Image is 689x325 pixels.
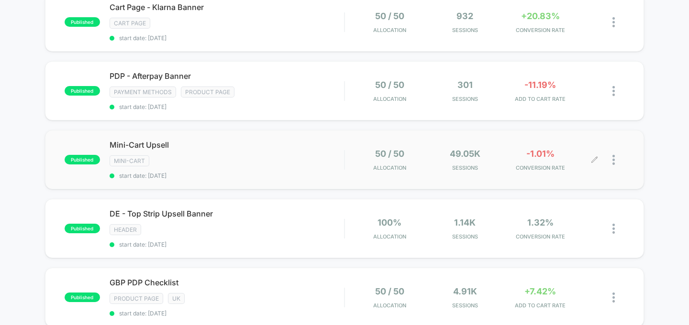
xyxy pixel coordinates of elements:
[110,209,344,218] span: DE - Top Strip Upsell Banner
[373,96,406,102] span: Allocation
[5,177,20,193] button: Play, NEW DEMO 2025-VEED.mp4
[505,302,576,309] span: ADD TO CART RATE
[450,149,480,159] span: 49.05k
[110,2,344,12] span: Cart Page - Klarna Banner
[612,155,615,165] img: close
[65,86,100,96] span: published
[505,27,576,33] span: CONVERSION RATE
[65,17,100,27] span: published
[524,80,556,90] span: -11.19%
[110,71,344,81] span: PDP - Afterpay Banner
[453,286,477,296] span: 4.91k
[454,217,476,227] span: 1.14k
[378,217,401,227] span: 100%
[521,11,560,21] span: +20.83%
[430,302,500,309] span: Sessions
[612,86,615,96] img: close
[375,286,404,296] span: 50 / 50
[505,96,576,102] span: ADD TO CART RATE
[110,140,344,150] span: Mini-Cart Upsell
[373,164,406,171] span: Allocation
[65,224,100,233] span: published
[164,87,187,110] button: Play, NEW DEMO 2025-VEED.mp4
[375,80,404,90] span: 50 / 50
[373,27,406,33] span: Allocation
[373,233,406,240] span: Allocation
[373,302,406,309] span: Allocation
[526,149,555,159] span: -1.01%
[457,80,473,90] span: 301
[375,11,404,21] span: 50 / 50
[110,293,163,304] span: Product Page
[110,18,150,29] span: CART PAGE
[110,224,141,235] span: HEADER
[430,27,500,33] span: Sessions
[110,34,344,42] span: start date: [DATE]
[612,224,615,234] img: close
[242,180,264,190] div: Current time
[110,310,344,317] span: start date: [DATE]
[110,87,176,97] span: payment methods
[110,155,149,166] span: MINI-CART
[505,233,576,240] span: CONVERSION RATE
[430,164,500,171] span: Sessions
[110,241,344,248] span: start date: [DATE]
[168,293,185,304] span: UK
[181,87,234,97] span: Product Page
[430,96,500,102] span: Sessions
[7,164,346,173] input: Seek
[505,164,576,171] span: CONVERSION RATE
[65,292,100,302] span: published
[110,278,344,287] span: GBP PDP Checklist
[430,233,500,240] span: Sessions
[375,149,404,159] span: 50 / 50
[527,217,554,227] span: 1.32%
[110,103,344,110] span: start date: [DATE]
[524,286,556,296] span: +7.42%
[612,292,615,303] img: close
[65,155,100,164] span: published
[456,11,473,21] span: 932
[282,181,311,190] input: Volume
[612,17,615,27] img: close
[110,172,344,179] span: start date: [DATE]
